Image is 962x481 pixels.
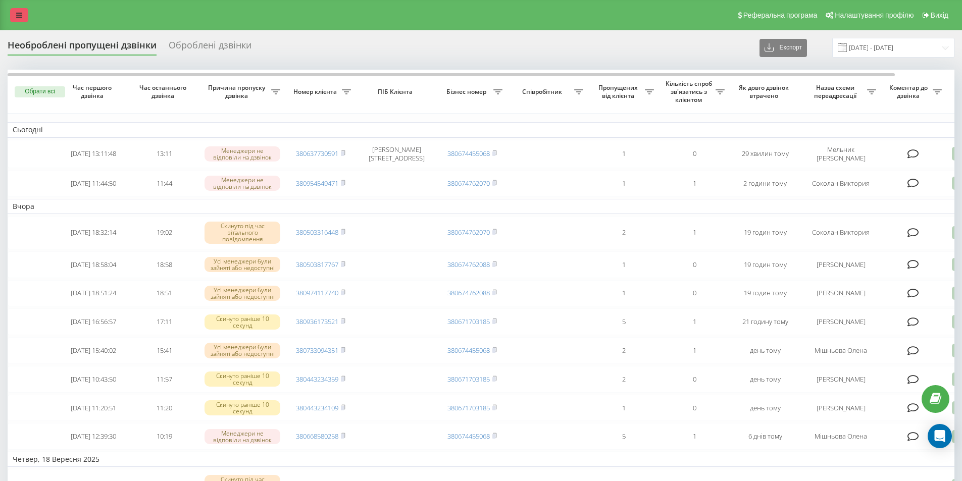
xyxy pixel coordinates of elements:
[800,170,881,197] td: Соколан Виктория
[129,280,199,307] td: 18:51
[447,260,490,269] a: 380674762088
[129,423,199,450] td: 10:19
[205,176,280,191] div: Менеджери не відповіли на дзвінок
[588,140,659,168] td: 1
[58,216,129,249] td: [DATE] 18:32:14
[588,395,659,421] td: 1
[928,424,952,448] div: Open Intercom Messenger
[800,366,881,393] td: [PERSON_NAME]
[659,395,730,421] td: 0
[800,251,881,278] td: [PERSON_NAME]
[730,170,800,197] td: 2 години тому
[659,251,730,278] td: 0
[730,423,800,450] td: 6 днів тому
[730,395,800,421] td: день тому
[800,308,881,335] td: [PERSON_NAME]
[447,149,490,158] a: 380674455068
[58,251,129,278] td: [DATE] 18:58:04
[205,146,280,162] div: Менеджери не відповіли на дзвінок
[447,403,490,412] a: 380671703185
[800,216,881,249] td: Соколан Виктория
[296,375,338,384] a: 380443234359
[659,337,730,364] td: 1
[730,337,800,364] td: день тому
[588,170,659,197] td: 1
[664,80,716,103] span: Кількість спроб зв'язатись з клієнтом
[296,179,338,188] a: 380954549471
[738,84,792,99] span: Як довго дзвінок втрачено
[800,280,881,307] td: [PERSON_NAME]
[447,317,490,326] a: 380671703185
[296,288,338,297] a: 380974117740
[129,251,199,278] td: 18:58
[169,40,251,56] div: Оброблені дзвінки
[513,88,574,96] span: Співробітник
[129,337,199,364] td: 15:41
[588,280,659,307] td: 1
[296,260,338,269] a: 380503817767
[365,88,428,96] span: ПІБ Клієнта
[805,84,867,99] span: Назва схеми переадресації
[205,400,280,415] div: Скинуто раніше 10 секунд
[743,11,818,19] span: Реферальна програма
[730,216,800,249] td: 19 годин тому
[58,423,129,450] td: [DATE] 12:39:30
[800,395,881,421] td: [PERSON_NAME]
[205,429,280,444] div: Менеджери не відповіли на дзвінок
[730,366,800,393] td: день тому
[588,337,659,364] td: 2
[205,343,280,358] div: Усі менеджери були зайняті або недоступні
[659,423,730,450] td: 1
[296,346,338,355] a: 380733094351
[129,140,199,168] td: 13:11
[730,280,800,307] td: 19 годин тому
[296,228,338,237] a: 380503316448
[205,222,280,244] div: Скинуто під час вітального повідомлення
[588,366,659,393] td: 2
[730,251,800,278] td: 19 годин тому
[296,432,338,441] a: 380668580258
[442,88,493,96] span: Бізнес номер
[356,140,437,168] td: [PERSON_NAME][STREET_ADDRESS]
[659,366,730,393] td: 0
[588,216,659,249] td: 2
[800,337,881,364] td: Мішньова Олена
[58,140,129,168] td: [DATE] 13:11:48
[588,251,659,278] td: 1
[447,228,490,237] a: 380674762070
[886,84,933,99] span: Коментар до дзвінка
[205,84,271,99] span: Причина пропуску дзвінка
[447,179,490,188] a: 380674762070
[447,432,490,441] a: 380674455068
[58,395,129,421] td: [DATE] 11:20:51
[296,403,338,412] a: 380443234109
[659,216,730,249] td: 1
[15,86,65,97] button: Обрати всі
[66,84,121,99] span: Час першого дзвінка
[290,88,342,96] span: Номер клієнта
[129,170,199,197] td: 11:44
[800,140,881,168] td: Мельник [PERSON_NAME]
[8,40,157,56] div: Необроблені пропущені дзвінки
[296,317,338,326] a: 380936173521
[58,337,129,364] td: [DATE] 15:40:02
[58,366,129,393] td: [DATE] 10:43:50
[447,375,490,384] a: 380671703185
[659,280,730,307] td: 0
[835,11,914,19] span: Налаштування профілю
[137,84,191,99] span: Час останнього дзвінка
[205,257,280,272] div: Усі менеджери були зайняті або недоступні
[659,170,730,197] td: 1
[129,308,199,335] td: 17:11
[447,346,490,355] a: 380674455068
[447,288,490,297] a: 380674762088
[931,11,948,19] span: Вихід
[800,423,881,450] td: Мішньова Олена
[205,371,280,387] div: Скинуто раніше 10 секунд
[58,170,129,197] td: [DATE] 11:44:50
[205,314,280,330] div: Скинуто раніше 10 секунд
[588,308,659,335] td: 5
[730,140,800,168] td: 29 хвилин тому
[659,308,730,335] td: 1
[588,423,659,450] td: 5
